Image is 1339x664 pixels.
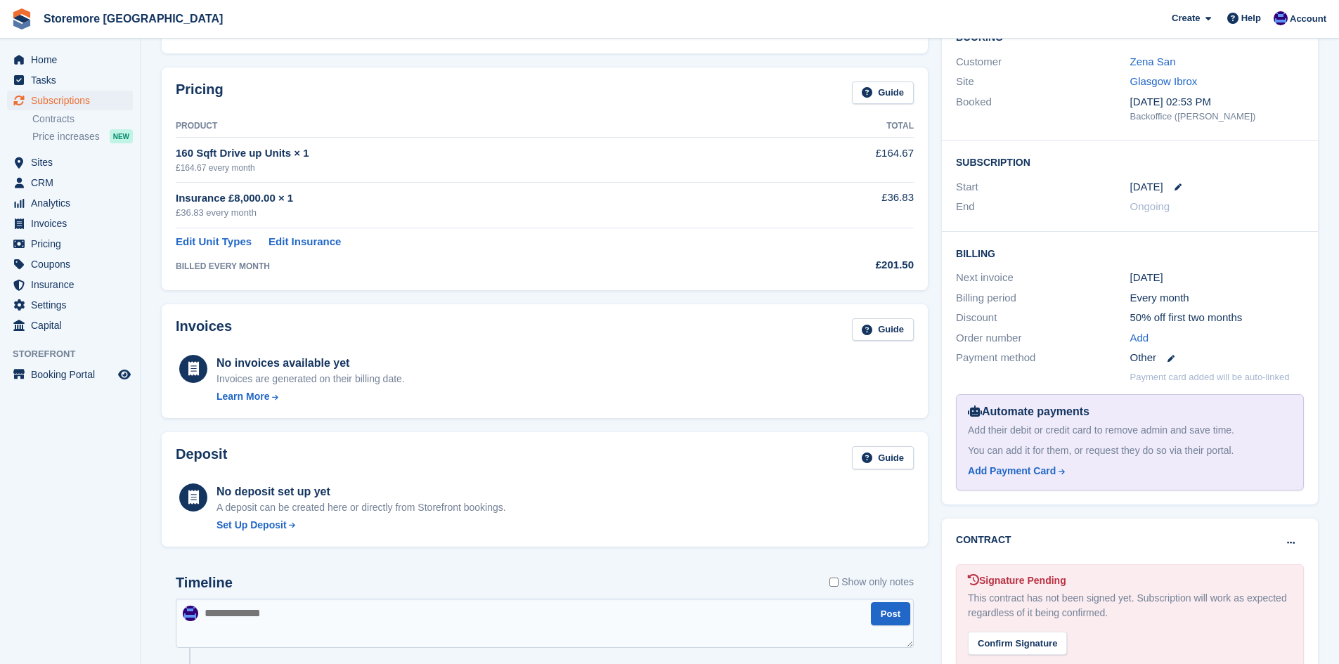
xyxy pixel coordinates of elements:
[7,365,133,384] a: menu
[1130,200,1170,212] span: Ongoing
[7,50,133,70] a: menu
[183,606,198,621] img: Angela
[1130,179,1163,195] time: 2025-08-15 00:00:00 UTC
[7,70,133,90] a: menu
[31,365,115,384] span: Booking Portal
[31,275,115,294] span: Insurance
[1130,290,1304,306] div: Every month
[216,355,405,372] div: No invoices available yet
[269,234,341,250] a: Edit Insurance
[32,130,100,143] span: Price increases
[216,389,269,404] div: Learn More
[968,443,1292,458] div: You can add it for them, or request they do so via their portal.
[829,575,839,590] input: Show only notes
[176,162,775,174] div: £164.67 every month
[968,628,1067,640] a: Confirm Signature
[7,254,133,274] a: menu
[31,193,115,213] span: Analytics
[1130,310,1304,326] div: 50% off first two months
[176,206,775,220] div: £36.83 every month
[176,234,252,250] a: Edit Unit Types
[176,145,775,162] div: 160 Sqft Drive up Units × 1
[216,518,506,533] a: Set Up Deposit
[956,246,1304,260] h2: Billing
[32,129,133,144] a: Price increases NEW
[7,152,133,172] a: menu
[7,234,133,254] a: menu
[1172,11,1200,25] span: Create
[1130,75,1198,87] a: Glasgow Ibrox
[1130,110,1304,124] div: Backoffice ([PERSON_NAME])
[956,179,1130,195] div: Start
[1290,12,1326,26] span: Account
[968,632,1067,655] div: Confirm Signature
[1274,11,1288,25] img: Angela
[31,254,115,274] span: Coupons
[32,112,133,126] a: Contracts
[871,602,910,625] button: Post
[7,214,133,233] a: menu
[775,257,914,273] div: £201.50
[1130,330,1149,346] a: Add
[31,152,115,172] span: Sites
[116,366,133,383] a: Preview store
[31,50,115,70] span: Home
[968,573,1292,588] div: Signature Pending
[956,270,1130,286] div: Next invoice
[31,315,115,335] span: Capital
[968,403,1292,420] div: Automate payments
[216,518,287,533] div: Set Up Deposit
[775,182,914,228] td: £36.83
[216,500,506,515] p: A deposit can be created here or directly from Storefront bookings.
[7,315,133,335] a: menu
[829,575,914,590] label: Show only notes
[1130,56,1176,67] a: Zena San
[31,70,115,90] span: Tasks
[216,372,405,386] div: Invoices are generated on their billing date.
[852,82,914,105] a: Guide
[176,190,775,207] div: Insurance £8,000.00 × 1
[176,260,775,273] div: BILLED EVERY MONTH
[1241,11,1261,25] span: Help
[956,54,1130,70] div: Customer
[956,74,1130,90] div: Site
[7,193,133,213] a: menu
[956,350,1130,366] div: Payment method
[31,295,115,315] span: Settings
[852,318,914,341] a: Guide
[968,423,1292,438] div: Add their debit or credit card to remove admin and save time.
[956,310,1130,326] div: Discount
[956,199,1130,215] div: End
[775,115,914,138] th: Total
[110,129,133,143] div: NEW
[38,7,228,30] a: Storemore [GEOGRAPHIC_DATA]
[31,234,115,254] span: Pricing
[1130,370,1290,384] p: Payment card added will be auto-linked
[1130,94,1304,110] div: [DATE] 02:53 PM
[956,290,1130,306] div: Billing period
[31,214,115,233] span: Invoices
[968,464,1286,479] a: Add Payment Card
[11,8,32,30] img: stora-icon-8386f47178a22dfd0bd8f6a31ec36ba5ce8667c1dd55bd0f319d3a0aa187defe.svg
[1130,350,1304,366] div: Other
[7,91,133,110] a: menu
[216,389,405,404] a: Learn More
[1130,270,1304,286] div: [DATE]
[968,591,1292,620] div: This contract has not been signed yet. Subscription will work as expected regardless of it being ...
[7,173,133,193] a: menu
[956,533,1011,547] h2: Contract
[968,464,1056,479] div: Add Payment Card
[31,173,115,193] span: CRM
[176,446,227,469] h2: Deposit
[176,82,224,105] h2: Pricing
[176,575,233,591] h2: Timeline
[7,275,133,294] a: menu
[775,138,914,182] td: £164.67
[31,91,115,110] span: Subscriptions
[176,115,775,138] th: Product
[956,330,1130,346] div: Order number
[7,295,133,315] a: menu
[13,347,140,361] span: Storefront
[176,318,232,341] h2: Invoices
[852,446,914,469] a: Guide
